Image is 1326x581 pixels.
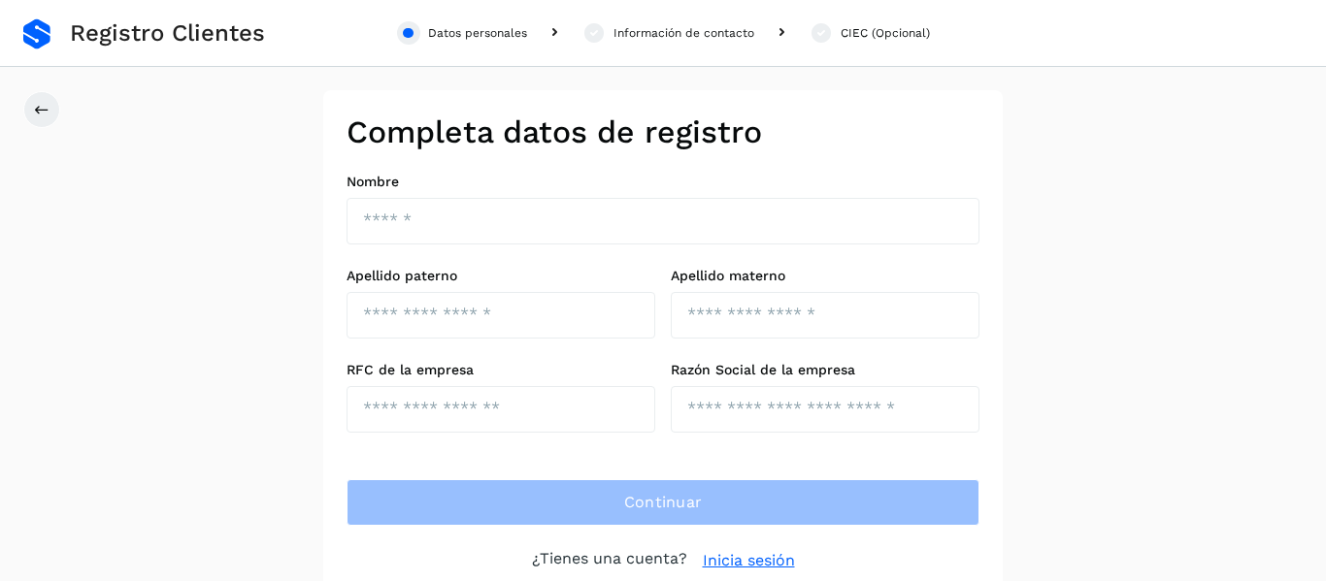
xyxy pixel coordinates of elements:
label: Apellido paterno [347,268,655,284]
a: Inicia sesión [703,549,795,572]
div: CIEC (Opcional) [841,24,930,42]
span: Registro Clientes [70,19,265,48]
p: ¿Tienes una cuenta? [532,549,687,572]
div: Datos personales [428,24,527,42]
label: RFC de la empresa [347,362,655,378]
h2: Completa datos de registro [347,113,979,150]
button: Continuar [347,479,979,526]
label: Nombre [347,174,979,190]
div: Información de contacto [613,24,754,42]
label: Apellido materno [671,268,979,284]
label: Razón Social de la empresa [671,362,979,378]
span: Continuar [624,492,703,513]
